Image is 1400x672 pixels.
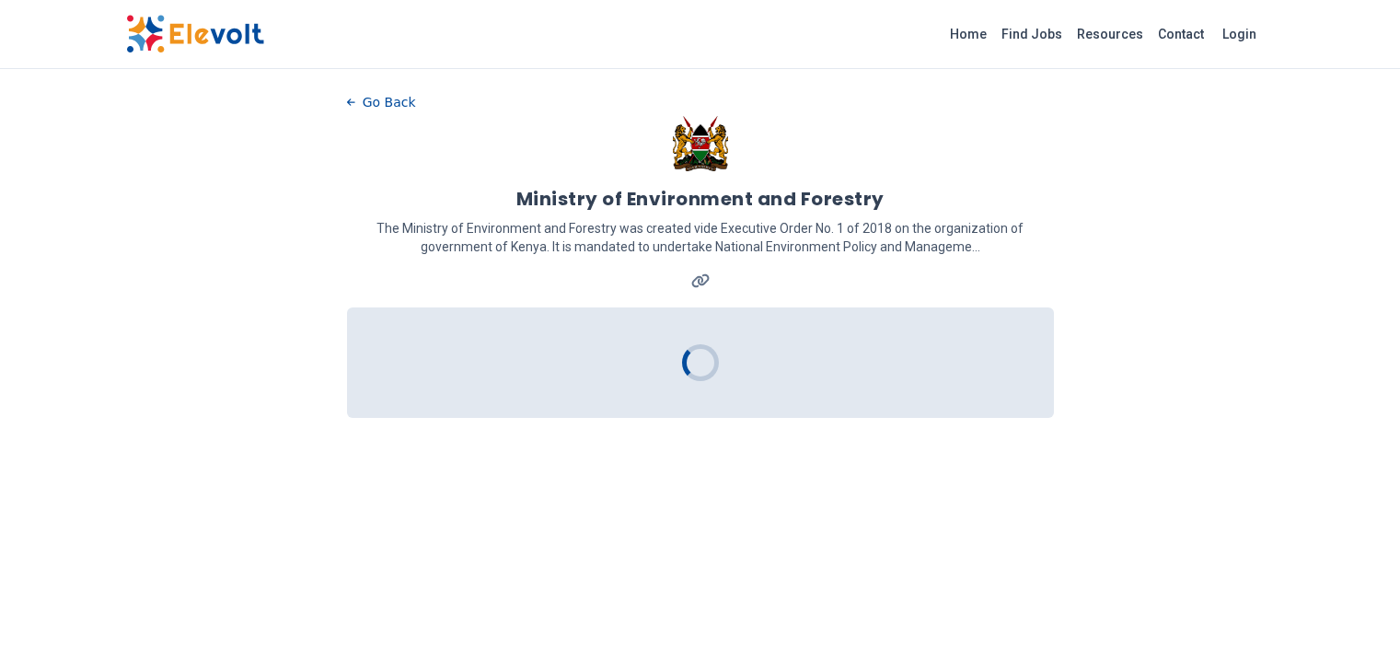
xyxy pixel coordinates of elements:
[1083,88,1312,641] iframe: Advertisement
[943,19,994,49] a: Home
[682,344,719,381] div: Loading...
[126,15,264,53] img: Elevolt
[1151,19,1211,49] a: Contact
[994,19,1070,49] a: Find Jobs
[1070,19,1151,49] a: Resources
[516,186,885,212] h1: Ministry of Environment and Forestry
[126,88,354,641] iframe: Advertisement
[1211,16,1267,52] a: Login
[347,88,416,116] button: Go Back
[673,116,728,171] img: Ministry of Environment and Forestry
[347,219,1054,256] p: The Ministry of Environment and Forestry was created vide Executive Order No. 1 of 2018 on the or...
